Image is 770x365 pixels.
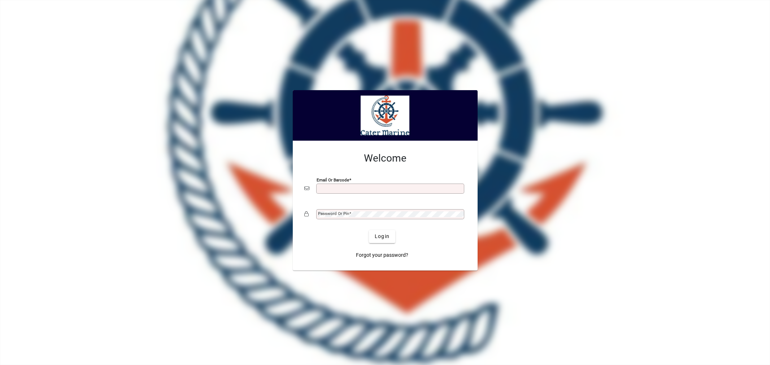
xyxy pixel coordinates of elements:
[375,233,390,240] span: Login
[318,211,349,216] mat-label: Password or Pin
[353,249,411,262] a: Forgot your password?
[304,152,466,164] h2: Welcome
[317,177,349,182] mat-label: Email or Barcode
[369,230,395,243] button: Login
[356,251,408,259] span: Forgot your password?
